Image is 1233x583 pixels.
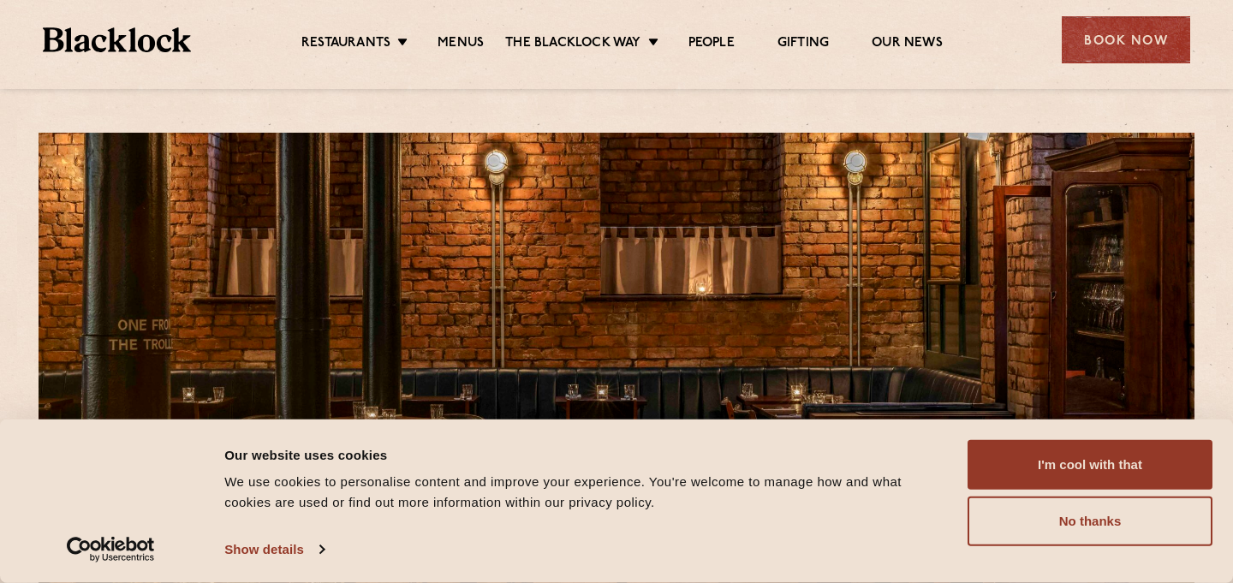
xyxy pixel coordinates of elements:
[688,35,735,54] a: People
[777,35,829,54] a: Gifting
[36,537,186,562] a: Usercentrics Cookiebot - opens in a new window
[505,35,640,54] a: The Blacklock Way
[224,444,948,465] div: Our website uses cookies
[301,35,390,54] a: Restaurants
[438,35,484,54] a: Menus
[968,497,1212,546] button: No thanks
[224,472,948,513] div: We use cookies to personalise content and improve your experience. You're welcome to manage how a...
[224,537,324,562] a: Show details
[968,440,1212,490] button: I'm cool with that
[1062,16,1190,63] div: Book Now
[872,35,943,54] a: Our News
[43,27,191,52] img: BL_Textured_Logo-footer-cropped.svg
